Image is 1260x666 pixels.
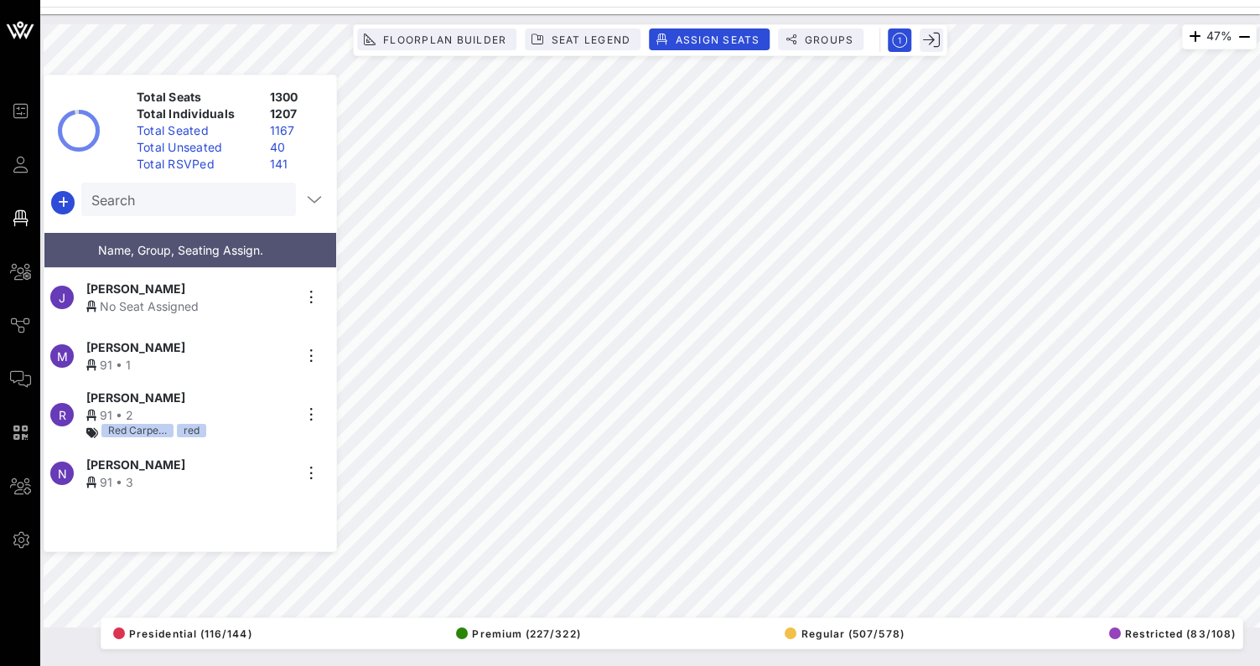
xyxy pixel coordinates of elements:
button: Restricted (83/108) [1104,622,1236,645]
div: Total Seated [130,122,263,139]
div: 91 • 1 [86,356,293,374]
span: R [59,408,66,422]
div: red [177,424,206,437]
span: Seat Legend [550,34,630,46]
span: [PERSON_NAME] [86,389,185,406]
span: Restricted (83/108) [1109,627,1236,640]
span: Floorplan Builder [382,34,507,46]
span: N [58,467,67,481]
div: 1167 [263,122,329,139]
span: [PERSON_NAME] [86,338,185,356]
button: Premium (227/322) [451,622,580,645]
div: Total Individuals [130,106,263,122]
div: 141 [263,156,329,173]
span: Assign Seats [674,34,760,46]
span: Premium (227/322) [456,627,580,640]
div: Total RSVPed [130,156,263,173]
div: 1207 [263,106,329,122]
div: 91 • 2 [86,406,293,424]
div: 40 [263,139,329,156]
button: Seat Legend [525,28,640,50]
span: [PERSON_NAME] [86,280,185,297]
span: Groups [804,34,854,46]
div: Red Carpe… [101,424,174,437]
button: Presidential (116/144) [108,622,252,645]
div: Total Seats [130,89,263,106]
button: Groups [779,28,864,50]
div: 47% [1182,24,1257,49]
span: Regular (507/578) [785,627,904,640]
div: 91 • 3 [86,473,293,491]
span: J [59,291,65,305]
button: Floorplan Builder [357,28,517,50]
div: 1300 [263,89,329,106]
span: Presidential (116/144) [113,627,252,640]
button: Regular (507/578) [780,622,904,645]
div: Total Unseated [130,139,263,156]
button: Assign Seats [649,28,770,50]
span: M [57,349,68,364]
span: [PERSON_NAME] [86,456,185,473]
div: No Seat Assigned [86,297,293,315]
span: Name, Group, Seating Assign. [98,243,263,257]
